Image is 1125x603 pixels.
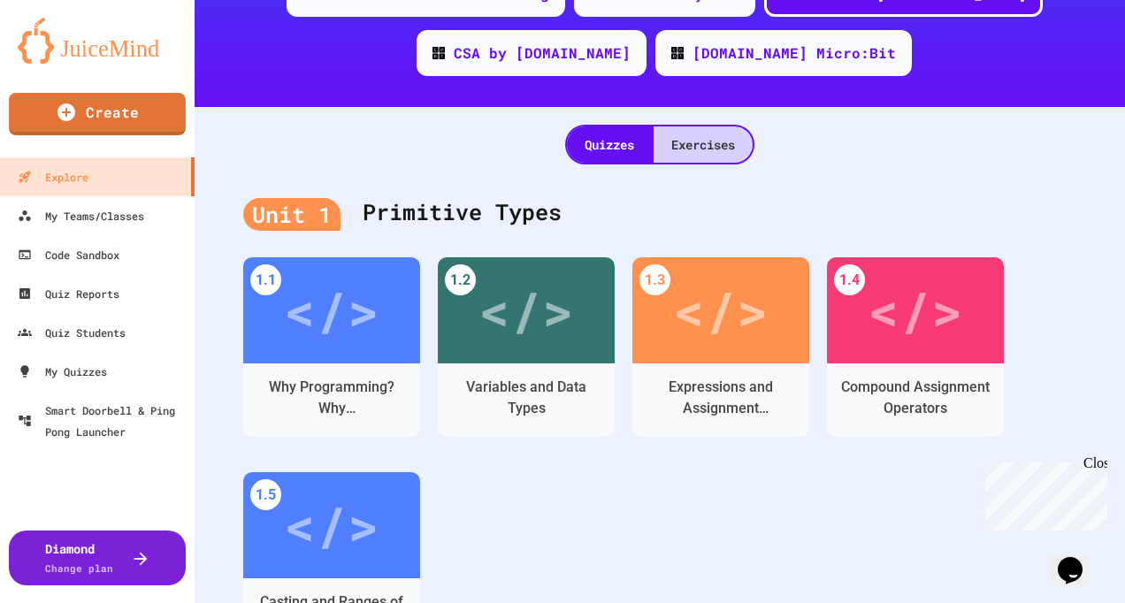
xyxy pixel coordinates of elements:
div: </> [284,485,379,565]
div: [DOMAIN_NAME] Micro:Bit [693,42,896,64]
div: </> [673,271,769,350]
iframe: chat widget [1051,532,1107,585]
img: logo-orange.svg [18,18,177,64]
iframe: chat widget [978,455,1107,530]
div: Quiz Students [18,322,126,343]
span: Change plan [45,561,113,575]
div: Primitive Types [243,178,1076,248]
div: 1.5 [250,479,281,510]
div: Quizzes [567,126,652,163]
button: DiamondChange plan [9,530,186,585]
div: Quiz Reports [18,283,119,304]
div: </> [284,271,379,350]
div: Chat with us now!Close [7,7,122,112]
img: CODE_logo_RGB.png [671,47,684,59]
div: Exercises [654,126,753,163]
div: Smart Doorbell & Ping Pong Launcher [18,400,187,442]
div: 1.4 [834,264,865,295]
img: CODE_logo_RGB.png [432,47,445,59]
div: Expressions and Assignment Statements [646,377,796,419]
div: Variables and Data Types [451,377,601,419]
div: </> [478,271,574,350]
div: CSA by [DOMAIN_NAME] [454,42,631,64]
div: My Quizzes [18,361,107,382]
div: Code Sandbox [18,244,119,265]
div: 1.3 [639,264,670,295]
div: Explore [18,166,88,187]
div: My Teams/Classes [18,205,144,226]
div: 1.2 [445,264,476,295]
div: Diamond [45,539,113,576]
div: Compound Assignment Operators [840,377,991,419]
div: </> [868,271,963,350]
a: Create [9,93,186,135]
div: Unit 1 [243,198,341,232]
div: Why Programming? Why [GEOGRAPHIC_DATA]? [256,377,407,419]
div: 1.1 [250,264,281,295]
